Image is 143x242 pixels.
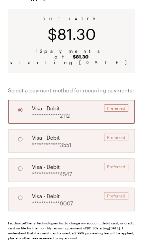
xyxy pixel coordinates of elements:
span: visa - debit [32,192,60,200]
span: DUE LATER [43,17,100,21]
div: Preferred [104,192,128,199]
span: starting [DATE] [10,60,133,65]
span: visa - debit [32,163,60,171]
b: $81.30 [73,54,88,60]
span: visa - debit [32,134,60,142]
div: Preferred [104,104,128,112]
span: Select a payment method for recurring payments: [8,86,135,94]
div: Preferred [104,134,128,141]
span: $81.30 [48,25,96,43]
span: 12 payments of [16,48,127,60]
span: visa - debit [32,104,60,112]
div: Preferred [104,163,128,170]
div: I authorize Cherry Technologies Inc. to charge my account, debit card, or credit card on file for... [8,221,135,241]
